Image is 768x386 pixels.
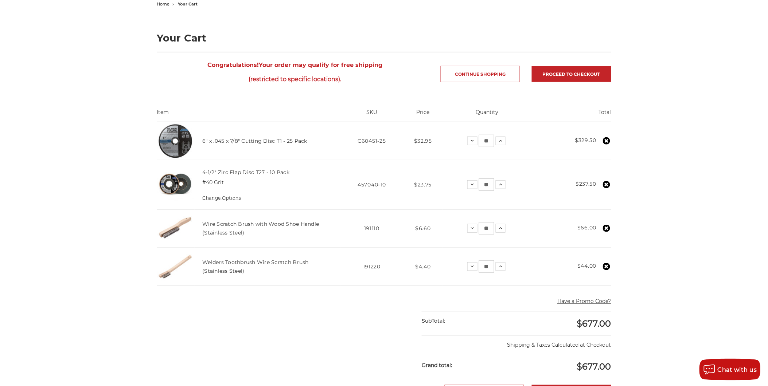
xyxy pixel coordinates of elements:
[157,58,433,86] span: Your order may qualify for free shipping
[340,109,403,122] th: SKU
[443,109,531,122] th: Quantity
[532,66,611,82] a: Proceed to checkout
[157,210,194,247] img: Wire Scratch Brush with Wood Shoe Handle (Stainless Steel)
[577,224,596,231] strong: $66.00
[358,138,386,144] span: C60451-25
[363,263,381,270] span: 191220
[157,166,194,203] img: 4-1/2" Zirc Flap Disc T27 - 10 Pack
[157,72,433,86] span: (restricted to specific locations).
[403,109,443,122] th: Price
[479,260,494,273] input: Welders Toothbrush Wire Scratch Brush (Stainless Steel) Quantity:
[479,222,494,235] input: Wire Scratch Brush with Wood Shoe Handle (Stainless Steel) Quantity:
[202,195,241,201] a: Change Options
[415,263,431,270] span: $4.40
[202,138,307,144] a: 6" x .045 x 7/8" Cutting Disc T1 - 25 Pack
[422,362,452,369] strong: Grand total:
[157,109,341,122] th: Item
[202,169,289,176] a: 4-1/2" Zirc Flap Disc T27 - 10 Pack
[441,66,520,82] a: Continue Shopping
[157,248,194,285] img: Stainless Steel Welders Toothbrush
[202,221,319,236] a: Wire Scratch Brush with Wood Shoe Handle (Stainless Steel)
[422,335,611,349] p: Shipping & Taxes Calculated at Checkout
[531,109,611,122] th: Total
[157,1,170,7] a: home
[178,1,198,7] span: your cart
[699,359,761,381] button: Chat with us
[358,181,386,188] span: 457040-10
[577,263,596,269] strong: $44.00
[577,318,611,329] span: $677.00
[207,62,259,68] strong: Congratulations!
[576,181,597,187] strong: $237.50
[577,361,611,372] span: $677.00
[202,259,308,274] a: Welders Toothbrush Wire Scratch Brush (Stainless Steel)
[364,225,379,232] span: 191110
[558,298,611,305] button: Have a Promo Code?
[422,312,516,330] div: SubTotal:
[202,179,224,186] dd: #40 Grit
[157,123,194,159] img: 6" x .045 x 7/8" Cutting Disc T1
[157,33,611,43] h1: Your Cart
[479,178,494,191] input: 4-1/2" Zirc Flap Disc T27 - 10 Pack Quantity:
[414,181,432,188] span: $23.75
[414,138,432,144] span: $32.95
[575,137,597,143] strong: $329.50
[718,366,757,373] span: Chat with us
[479,135,494,147] input: 6" x .045 x 7/8" Cutting Disc T1 - 25 Pack Quantity:
[415,225,431,232] span: $6.60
